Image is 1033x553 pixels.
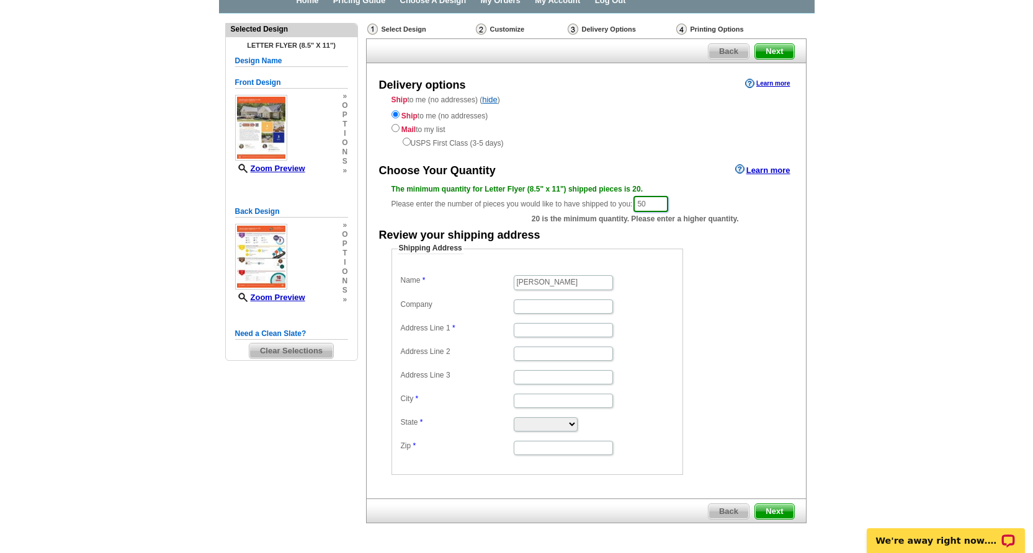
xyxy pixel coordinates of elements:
[235,77,348,89] h5: Front Design
[342,258,347,267] span: i
[401,347,512,357] label: Address Line 2
[235,95,287,161] img: small-thumb.jpg
[708,503,749,520] a: Back
[401,275,512,286] label: Name
[342,166,347,175] span: »
[342,249,347,258] span: t
[401,299,512,310] label: Company
[367,24,378,35] img: Select Design
[391,184,781,195] div: The minimum quantity for Letter Flyer (8.5" x 11") shipped pieces is 20.
[379,77,466,94] div: Delivery options
[342,110,347,120] span: p
[235,206,348,218] h5: Back Design
[342,129,347,138] span: i
[755,44,794,59] span: Next
[755,504,794,519] span: Next
[676,24,687,35] img: Printing Options & Summary
[342,230,347,239] span: o
[379,163,496,179] div: Choose Your Quantity
[235,293,305,302] a: Zoom Preview
[249,343,333,358] span: Clear Selections
[401,370,512,381] label: Address Line 3
[482,95,498,104] a: hide
[342,239,347,249] span: p
[532,213,739,224] span: 20 is the minimum quantity. Please enter a higher quantity.
[342,295,347,304] span: »
[391,108,781,149] div: to me (no addresses) to my list
[568,24,578,35] img: Delivery Options
[367,94,806,149] div: to me (no addresses) ( )
[379,228,540,244] div: Review your shipping address
[342,267,347,276] span: o
[745,79,790,89] a: Learn more
[342,92,347,101] span: »
[859,514,1033,553] iframe: LiveChat chat widget
[709,44,749,59] span: Back
[342,286,347,295] span: s
[398,243,463,254] legend: Shipping Address
[342,276,347,286] span: n
[342,148,347,157] span: n
[401,394,512,404] label: City
[342,221,347,230] span: »
[235,164,305,173] a: Zoom Preview
[709,504,749,519] span: Back
[566,23,675,38] div: Delivery Options
[708,43,749,60] a: Back
[366,23,475,38] div: Select Design
[391,184,781,213] div: Please enter the number of pieces you would like to have shipped to you:
[401,441,512,451] label: Zip
[401,417,512,428] label: State
[235,328,348,340] h5: Need a Clean Slate?
[401,323,512,334] label: Address Line 1
[391,95,408,104] strong: Ship
[342,157,347,166] span: s
[401,125,416,134] strong: Mail
[235,55,348,67] h5: Design Name
[735,164,790,174] a: Learn more
[235,42,348,49] h4: Letter Flyer (8.5" x 11")
[475,23,566,35] div: Customize
[675,23,785,35] div: Printing Options
[342,138,347,148] span: o
[391,135,781,149] div: USPS First Class (3-5 days)
[401,112,418,120] strong: Ship
[476,24,486,35] img: Customize
[235,224,287,290] img: small-thumb.jpg
[342,120,347,129] span: t
[342,101,347,110] span: o
[226,24,357,35] div: Selected Design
